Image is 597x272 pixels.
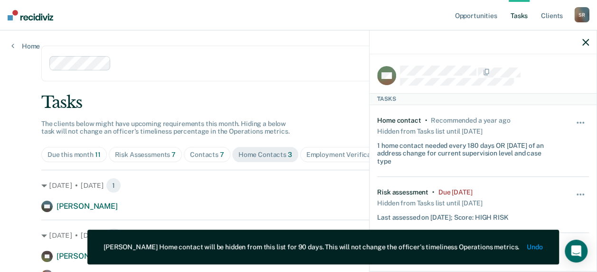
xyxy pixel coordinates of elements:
span: 7 [171,151,176,158]
span: 7 [220,151,224,158]
span: 2 [106,228,122,243]
div: Employment Verification [306,151,388,159]
div: • [425,117,427,125]
span: 3 [288,151,292,158]
div: • [432,188,435,196]
div: Home contact [377,117,421,125]
div: Due 6 months ago [438,188,473,196]
div: Tasks [41,93,556,112]
div: Recommended a year ago [431,117,510,125]
span: 11 [95,151,101,158]
div: Hidden from Tasks list until [DATE] [377,125,482,138]
img: Recidiviz [8,10,53,20]
div: Due this month [47,151,101,159]
div: Open Intercom Messenger [565,240,588,262]
div: [DATE] • [DATE] [41,178,556,193]
button: Undo [527,243,543,251]
div: [DATE] • [DATE] [41,228,556,243]
a: Home [11,42,40,50]
div: Contacts [190,151,224,159]
div: Last assessed on [DATE]; Score: HIGH RISK [377,210,508,222]
span: 1 [106,178,121,193]
span: The clients below might have upcoming requirements this month. Hiding a below task will not chang... [41,120,290,136]
div: Risk assessment [377,188,428,196]
div: [PERSON_NAME] Home contact will be hidden from this list for 90 days. This will not change the of... [104,243,519,251]
div: 1 home contact needed every 180 days OR [DATE] of an address change for current supervision level... [377,138,554,165]
div: Hidden from Tasks list until [DATE] [377,196,482,210]
span: [PERSON_NAME] [57,252,118,261]
span: [PERSON_NAME] [57,202,118,211]
div: Home Contacts [238,151,292,159]
div: Risk Assessments [115,151,176,159]
div: Tasks [370,93,597,105]
div: S R [574,7,589,22]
